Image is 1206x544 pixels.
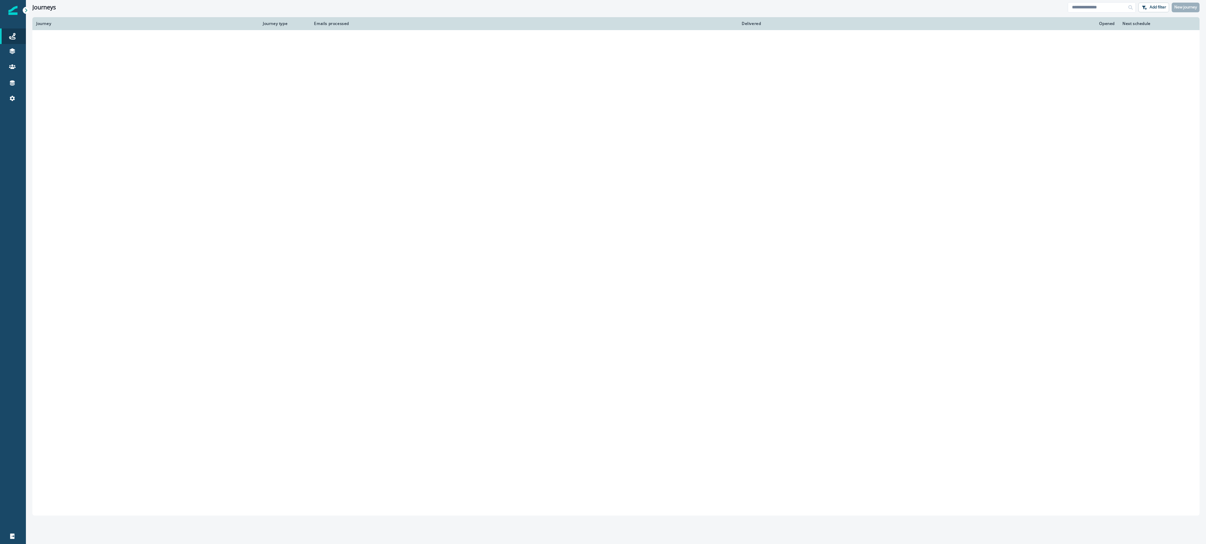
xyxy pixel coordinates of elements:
[1150,5,1166,9] p: Add filter
[1174,5,1197,9] p: New journey
[1172,3,1200,12] button: New journey
[769,21,1115,26] div: Opened
[32,4,56,11] h1: Journeys
[36,21,255,26] div: Journey
[8,6,17,15] img: Inflection
[1138,3,1169,12] button: Add filter
[263,21,304,26] div: Journey type
[1122,21,1179,26] div: Next schedule
[311,21,349,26] div: Emails processed
[357,21,761,26] div: Delivered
